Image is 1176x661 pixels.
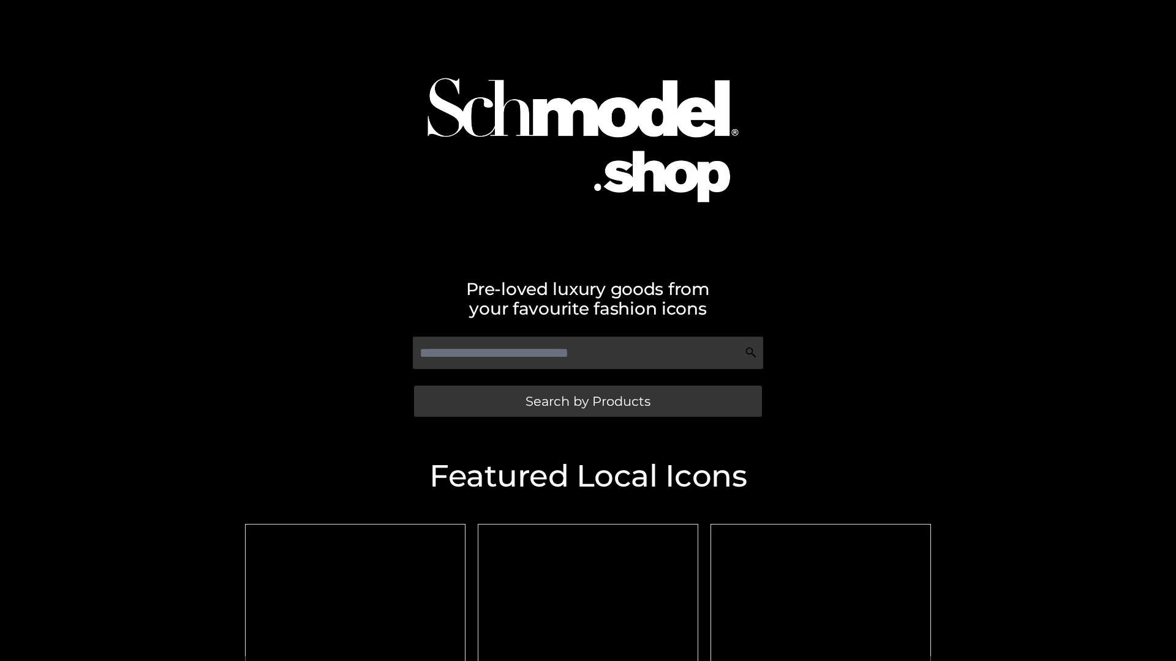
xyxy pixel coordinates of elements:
h2: Featured Local Icons​ [239,461,937,491]
h2: Pre-loved luxury goods from your favourite fashion icons [239,279,937,318]
a: Search by Products [414,386,762,417]
span: Search by Products [526,395,650,408]
img: Search Icon [745,346,757,359]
